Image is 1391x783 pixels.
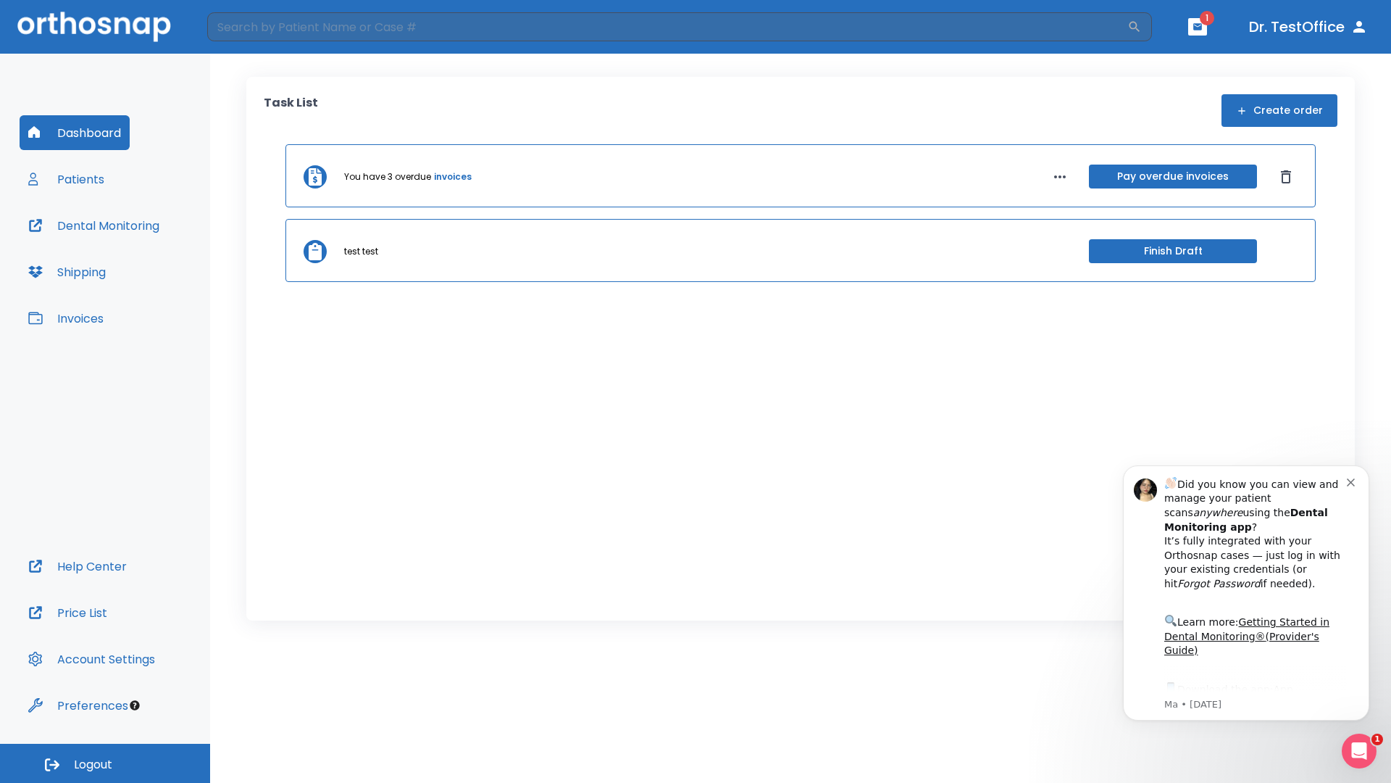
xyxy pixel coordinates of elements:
[20,688,137,723] button: Preferences
[1221,94,1337,127] button: Create order
[63,236,246,310] div: Download the app: | ​ Let us know if you need help getting started!
[264,94,318,127] p: Task List
[207,12,1127,41] input: Search by Patient Name or Case #
[63,240,192,266] a: App Store
[1371,734,1383,745] span: 1
[1243,14,1374,40] button: Dr. TestOffice
[20,162,113,196] button: Patients
[434,170,472,183] a: invoices
[20,642,164,676] button: Account Settings
[20,595,116,630] button: Price List
[1101,444,1391,744] iframe: Intercom notifications message
[74,757,112,773] span: Logout
[246,31,257,43] button: Dismiss notification
[344,170,431,183] p: You have 3 overdue
[20,254,114,289] button: Shipping
[20,549,135,584] button: Help Center
[20,208,168,243] button: Dental Monitoring
[17,12,171,41] img: Orthosnap
[1274,165,1298,188] button: Dismiss
[20,301,112,336] button: Invoices
[1200,11,1214,25] span: 1
[1342,734,1377,768] iframe: Intercom live chat
[63,254,246,268] p: Message from Ma, sent 2w ago
[128,699,141,712] div: Tooltip anchor
[20,115,130,150] button: Dashboard
[1089,165,1257,188] button: Pay overdue invoices
[344,245,378,258] p: test test
[1089,239,1257,263] button: Finish Draft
